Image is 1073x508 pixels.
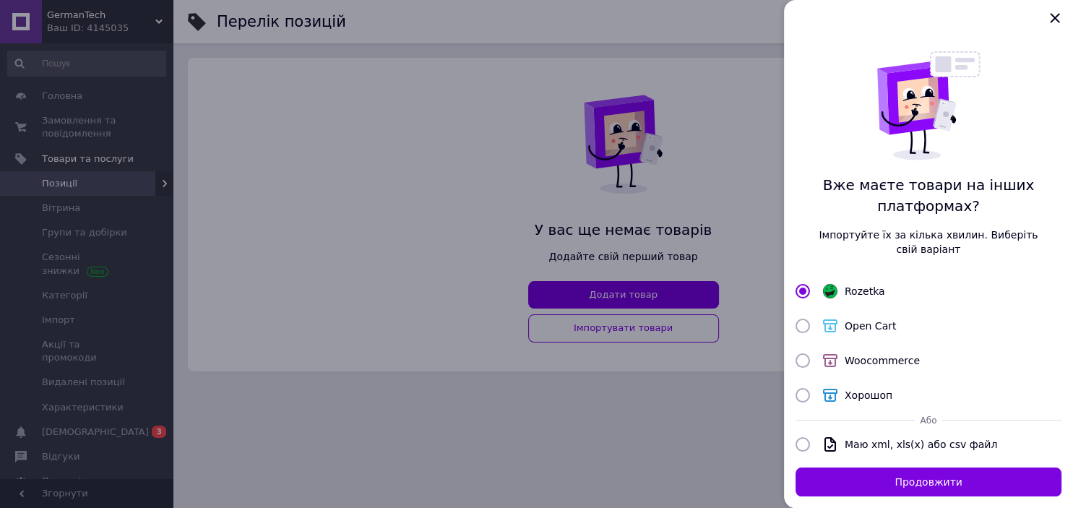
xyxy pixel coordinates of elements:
button: Закрыть [1043,6,1067,30]
span: Woocommerce [845,355,920,366]
span: Імпортуйте їх за кілька хвилин. Виберіть свій варіант [819,228,1038,257]
span: Вже маєте товари на інших платформах? [819,175,1038,216]
button: Продовжити [796,468,1061,496]
span: Хорошоп [845,389,892,401]
span: Маю xml, xls(x) або csv файл [845,439,997,450]
span: Або [921,416,937,426]
span: Open Cart [845,320,896,332]
span: Rozetka [845,285,885,297]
